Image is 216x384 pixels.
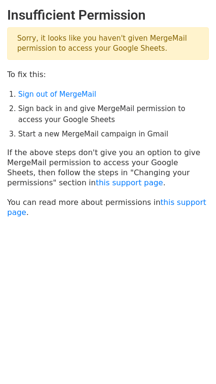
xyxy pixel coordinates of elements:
li: Sign back in and give MergeMail permission to access your Google Sheets [18,103,209,125]
a: this support page [96,178,163,187]
p: To fix this: [7,69,209,79]
p: Sorry, it looks like you haven't given MergeMail permission to access your Google Sheets. [7,27,209,60]
p: If the above steps don't give you an option to give MergeMail permission to access your Google Sh... [7,147,209,188]
h2: Insufficient Permission [7,7,209,23]
a: Sign out of MergeMail [18,90,96,99]
li: Start a new MergeMail campaign in Gmail [18,129,209,140]
a: this support page [7,198,206,217]
p: You can read more about permissions in . [7,197,209,217]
